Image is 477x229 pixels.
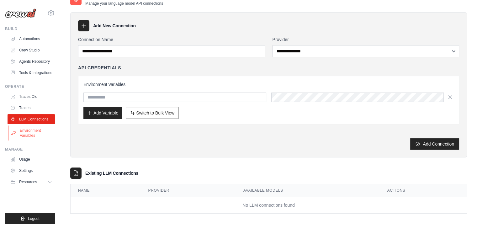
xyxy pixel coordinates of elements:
[93,23,136,29] h3: Add New Connection
[5,26,55,31] div: Build
[8,45,55,55] a: Crew Studio
[78,36,265,43] label: Connection Name
[136,110,174,116] span: Switch to Bulk View
[85,1,163,6] p: Manage your language model API connections
[8,177,55,187] button: Resources
[78,65,121,71] h4: API Credentials
[141,184,236,197] th: Provider
[410,138,459,150] button: Add Connection
[8,125,56,141] a: Environment Variables
[5,147,55,152] div: Manage
[8,154,55,164] a: Usage
[8,92,55,102] a: Traces Old
[8,166,55,176] a: Settings
[8,103,55,113] a: Traces
[8,114,55,124] a: LLM Connections
[236,184,380,197] th: Available Models
[85,170,138,176] h3: Existing LLM Connections
[380,184,467,197] th: Actions
[19,179,37,184] span: Resources
[8,56,55,67] a: Agents Repository
[8,68,55,78] a: Tools & Integrations
[126,107,178,119] button: Switch to Bulk View
[83,107,122,119] button: Add Variable
[5,213,55,224] button: Logout
[83,81,454,88] h3: Environment Variables
[8,34,55,44] a: Automations
[5,8,36,18] img: Logo
[71,184,141,197] th: Name
[71,197,467,214] td: No LLM connections found
[28,216,40,221] span: Logout
[5,84,55,89] div: Operate
[273,36,459,43] label: Provider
